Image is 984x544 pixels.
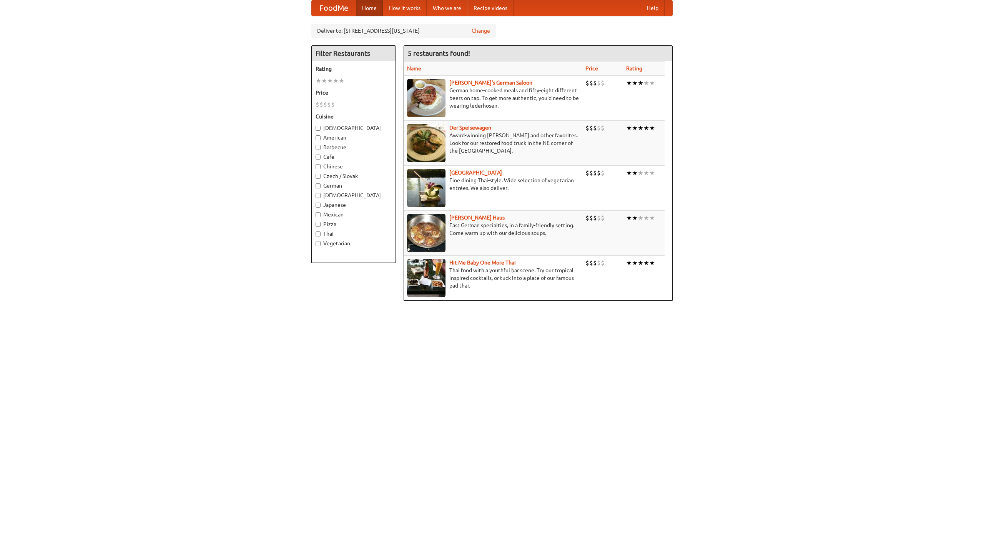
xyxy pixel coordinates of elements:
li: ★ [649,124,655,132]
li: ★ [632,169,638,177]
li: $ [585,214,589,222]
li: $ [323,100,327,109]
input: German [316,183,321,188]
img: babythai.jpg [407,259,445,297]
a: [PERSON_NAME] Haus [449,215,505,221]
li: $ [585,79,589,87]
li: $ [601,79,605,87]
li: $ [601,259,605,267]
label: Chinese [316,163,392,170]
li: ★ [638,169,643,177]
input: American [316,135,321,140]
li: $ [327,100,331,109]
li: $ [597,79,601,87]
p: East German specialties, in a family-friendly setting. Come warm up with our delicious soups. [407,221,579,237]
li: $ [585,124,589,132]
li: ★ [626,259,632,267]
input: Thai [316,231,321,236]
a: How it works [383,0,427,16]
li: ★ [638,259,643,267]
li: ★ [626,169,632,177]
a: [GEOGRAPHIC_DATA] [449,170,502,176]
a: Change [472,27,490,35]
li: $ [593,214,597,222]
li: $ [597,259,601,267]
li: ★ [321,77,327,85]
input: [DEMOGRAPHIC_DATA] [316,126,321,131]
label: Barbecue [316,143,392,151]
a: Hit Me Baby One More Thai [449,260,516,266]
li: ★ [327,77,333,85]
a: FoodMe [312,0,356,16]
label: Czech / Slovak [316,172,392,180]
li: ★ [638,79,643,87]
li: ★ [643,259,649,267]
li: $ [316,100,319,109]
p: Award-winning [PERSON_NAME] and other favorites. Look for our restored food truck in the NE corne... [407,131,579,155]
li: $ [331,100,335,109]
li: $ [589,259,593,267]
li: $ [585,169,589,177]
img: speisewagen.jpg [407,124,445,162]
li: $ [589,79,593,87]
label: [DEMOGRAPHIC_DATA] [316,124,392,132]
li: ★ [333,77,339,85]
p: Fine dining Thai-style. Wide selection of vegetarian entrées. We also deliver. [407,176,579,192]
li: $ [597,214,601,222]
li: $ [601,214,605,222]
img: satay.jpg [407,169,445,207]
li: $ [589,124,593,132]
label: Japanese [316,201,392,209]
li: ★ [316,77,321,85]
label: Cafe [316,153,392,161]
li: ★ [626,124,632,132]
li: $ [601,169,605,177]
li: ★ [632,259,638,267]
li: ★ [626,214,632,222]
li: $ [597,169,601,177]
img: esthers.jpg [407,79,445,117]
li: $ [593,124,597,132]
p: German home-cooked meals and fifty-eight different beers on tap. To get more authentic, you'd nee... [407,87,579,110]
input: Chinese [316,164,321,169]
b: Der Speisewagen [449,125,491,131]
a: Help [641,0,665,16]
li: ★ [632,124,638,132]
a: Home [356,0,383,16]
label: Vegetarian [316,240,392,247]
input: Pizza [316,222,321,227]
input: Barbecue [316,145,321,150]
label: German [316,182,392,190]
li: ★ [638,214,643,222]
li: ★ [632,214,638,222]
a: Recipe videos [467,0,514,16]
li: ★ [649,214,655,222]
li: ★ [649,169,655,177]
li: ★ [643,169,649,177]
li: ★ [643,79,649,87]
li: $ [589,214,593,222]
input: [DEMOGRAPHIC_DATA] [316,193,321,198]
input: Japanese [316,203,321,208]
li: ★ [649,259,655,267]
div: Deliver to: [STREET_ADDRESS][US_STATE] [311,24,496,38]
h4: Filter Restaurants [312,46,396,61]
li: $ [593,79,597,87]
h5: Cuisine [316,113,392,120]
label: Thai [316,230,392,238]
h5: Price [316,89,392,96]
li: ★ [638,124,643,132]
li: ★ [649,79,655,87]
li: $ [593,259,597,267]
li: $ [593,169,597,177]
li: ★ [643,124,649,132]
li: ★ [626,79,632,87]
ng-pluralize: 5 restaurants found! [408,50,470,57]
li: $ [597,124,601,132]
li: $ [319,100,323,109]
a: [PERSON_NAME]'s German Saloon [449,80,532,86]
h5: Rating [316,65,392,73]
label: Mexican [316,211,392,218]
